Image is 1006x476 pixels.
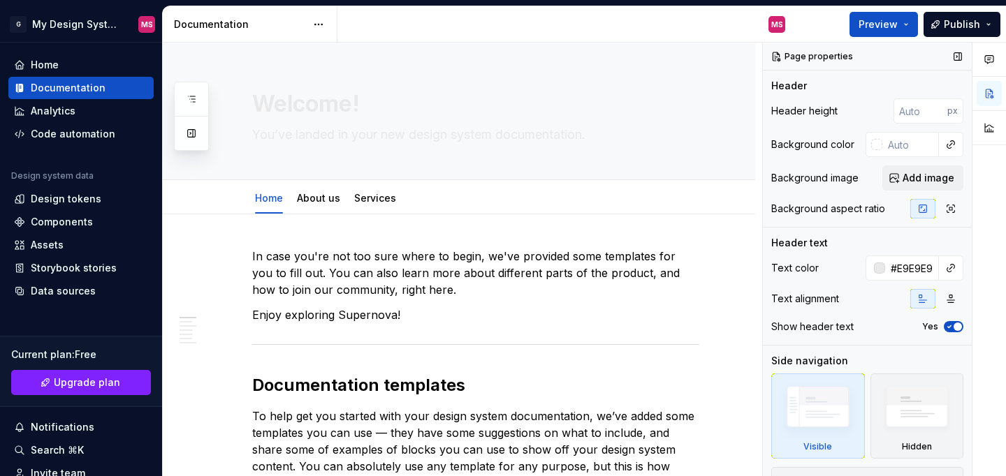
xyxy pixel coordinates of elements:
[771,236,828,250] div: Header text
[771,19,783,30] div: MS
[31,261,117,275] div: Storybook stories
[174,17,306,31] div: Documentation
[11,370,151,395] a: Upgrade plan
[54,375,120,389] span: Upgrade plan
[8,416,154,438] button: Notifications
[944,17,980,31] span: Publish
[8,257,154,279] a: Storybook stories
[31,443,84,457] div: Search ⌘K
[31,81,105,95] div: Documentation
[8,77,154,99] a: Documentation
[803,441,832,452] div: Visible
[902,441,932,452] div: Hidden
[3,9,159,39] button: GMy Design SystemMS
[903,171,954,185] span: Add image
[771,261,819,275] div: Text color
[771,79,807,93] div: Header
[11,170,94,181] div: Design system data
[349,183,402,212] div: Services
[771,171,859,185] div: Background image
[297,192,340,204] a: About us
[31,127,115,141] div: Code automation
[31,58,59,72] div: Home
[8,234,154,256] a: Assets
[8,100,154,122] a: Analytics
[8,211,154,233] a: Components
[252,306,699,323] p: Enjoy exploring Supernova!
[249,183,289,212] div: Home
[771,202,885,216] div: Background aspect ratio
[31,192,101,206] div: Design tokens
[11,348,151,362] div: Current plan : Free
[8,280,154,302] a: Data sources
[31,215,93,229] div: Components
[882,132,939,157] input: Auto
[8,439,154,461] button: Search ⌘K
[850,12,918,37] button: Preview
[31,238,64,252] div: Assets
[771,354,848,368] div: Side navigation
[870,373,964,459] div: Hidden
[859,17,898,31] span: Preview
[924,12,1000,37] button: Publish
[252,248,699,298] p: In case you're not too sure where to begin, we've provided some templates for you to fill out. Yo...
[8,54,154,76] a: Home
[249,87,697,121] textarea: Welcome!
[8,123,154,145] a: Code automation
[249,124,697,146] textarea: You’ve landed in your new design system documentation.
[141,19,153,30] div: MS
[354,192,396,204] a: Services
[10,16,27,33] div: G
[882,165,963,191] button: Add image
[8,188,154,210] a: Design tokens
[291,183,346,212] div: About us
[771,292,839,306] div: Text alignment
[947,105,958,117] p: px
[771,373,865,459] div: Visible
[31,104,75,118] div: Analytics
[32,17,122,31] div: My Design System
[31,284,96,298] div: Data sources
[771,104,838,118] div: Header height
[31,420,94,434] div: Notifications
[252,374,699,396] h2: Documentation templates
[771,320,854,334] div: Show header text
[894,98,947,124] input: Auto
[771,137,854,151] div: Background color
[255,192,283,204] a: Home
[885,255,939,281] input: Auto
[922,321,938,332] label: Yes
